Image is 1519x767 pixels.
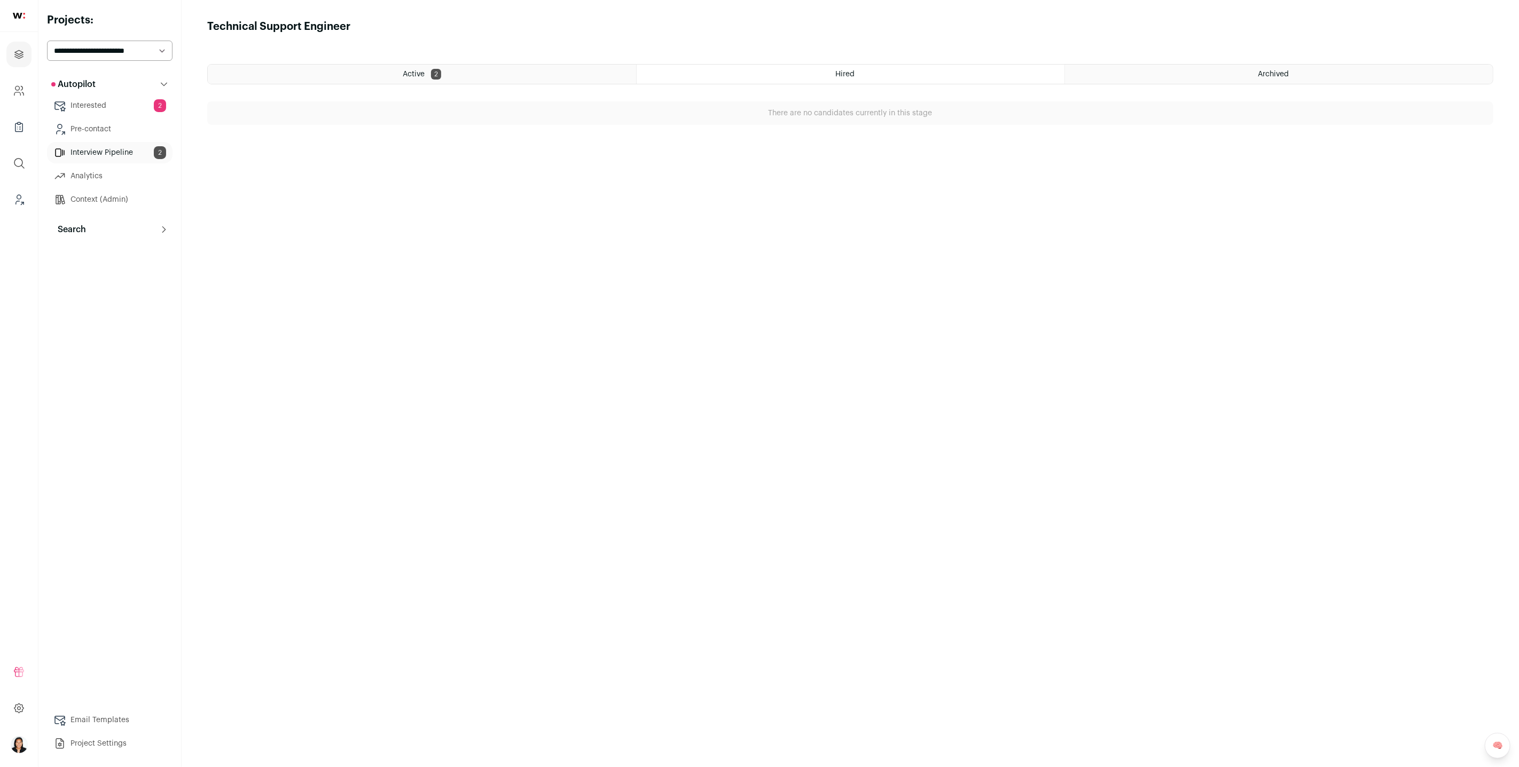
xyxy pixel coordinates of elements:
[836,70,855,78] span: Hired
[51,78,96,91] p: Autopilot
[1258,70,1289,78] span: Archived
[154,146,166,159] span: 2
[6,42,32,67] a: Projects
[47,219,173,240] button: Search
[47,189,173,210] a: Context (Admin)
[47,709,173,731] a: Email Templates
[1485,733,1510,758] a: 🧠
[6,114,32,140] a: Company Lists
[47,13,173,28] h2: Projects:
[208,65,636,84] a: Active 2
[11,736,28,753] button: Open dropdown
[47,165,173,187] a: Analytics
[47,733,173,754] a: Project Settings
[11,736,28,753] img: 13709957-medium_jpg
[207,101,1493,125] div: There are no candidates currently in this stage
[207,19,1493,34] h1: Technical Support Engineer
[47,118,173,140] a: Pre-contact
[6,187,32,212] a: Leads (Backoffice)
[1065,65,1493,84] a: Archived
[51,223,86,236] p: Search
[154,99,166,112] span: 2
[47,74,173,95] button: Autopilot
[13,13,25,19] img: wellfound-shorthand-0d5821cbd27db2630d0214b213865d53afaa358527fdda9d0ea32b1df1b89c2c.svg
[47,142,173,163] a: Interview Pipeline2
[403,70,425,78] span: Active
[431,69,441,80] span: 2
[6,78,32,104] a: Company and ATS Settings
[47,95,173,116] a: Interested2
